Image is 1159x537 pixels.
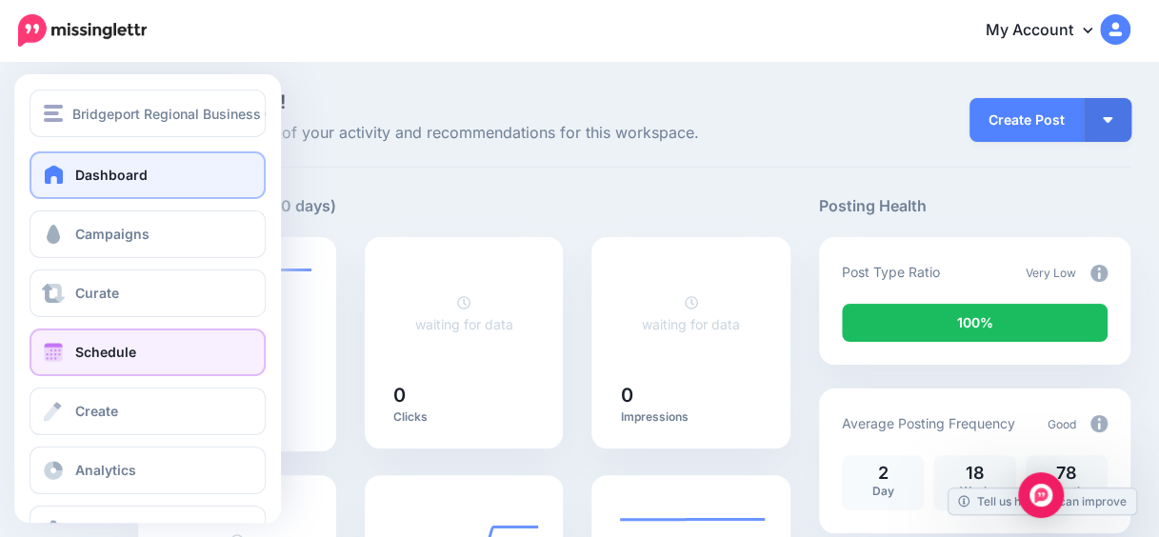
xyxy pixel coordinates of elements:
a: Analytics [30,447,266,494]
a: Curate [30,269,266,317]
span: Create [75,403,118,419]
span: Here's an overview of your activity and recommendations for this workspace. [138,121,790,146]
p: Impressions [620,409,761,425]
p: 2 [851,465,914,482]
a: Tell us how we can improve [949,488,1136,514]
a: Create [30,388,266,435]
p: Average Posting Frequency [842,412,1015,434]
a: My Account [967,8,1130,54]
span: Settings [75,521,130,537]
a: Dashboard [30,151,266,199]
h5: 0 [620,386,761,405]
span: Dashboard [75,167,148,183]
span: Good [1048,417,1076,431]
span: Month [1049,484,1084,498]
span: Bridgeport Regional Business Council [72,103,312,125]
span: Day [871,484,893,498]
a: waiting for data [642,294,740,332]
img: info-circle-grey.png [1090,415,1108,432]
p: 18 [943,465,1006,482]
span: Campaigns [75,226,150,242]
p: 78 [1035,465,1098,482]
a: Schedule [30,328,266,376]
span: Week [959,484,989,498]
img: menu.png [44,105,63,122]
h5: 0 [393,386,534,405]
div: Open Intercom Messenger [1018,472,1064,518]
button: Bridgeport Regional Business Council [30,89,266,137]
p: Clicks [393,409,534,425]
img: arrow-down-white.png [1103,117,1112,123]
a: Create Post [969,98,1084,142]
p: Post Type Ratio [842,261,940,283]
img: Missinglettr [18,14,147,47]
img: info-circle-grey.png [1090,265,1108,282]
span: Schedule [75,344,136,360]
span: Curate [75,285,119,301]
span: Very Low [1026,266,1076,280]
a: waiting for data [415,294,513,332]
span: Analytics [75,462,136,478]
a: Campaigns [30,210,266,258]
h5: Posting Health [819,194,1130,218]
div: 100% of your posts in the last 30 days were manually created (i.e. were not from Drip Campaigns o... [842,304,1108,342]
